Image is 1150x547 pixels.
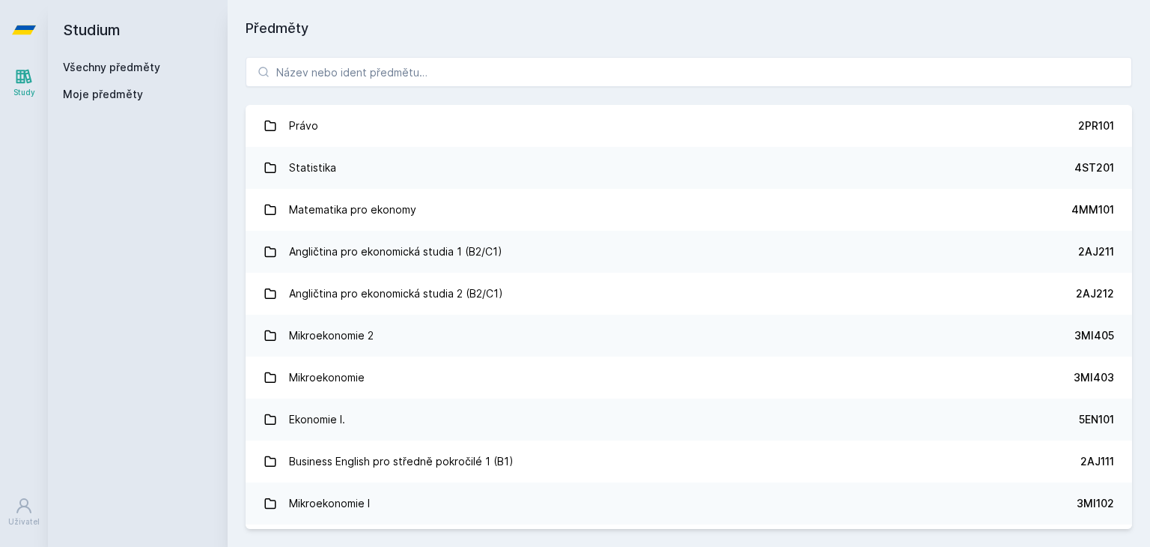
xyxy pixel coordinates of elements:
[289,279,503,309] div: Angličtina pro ekonomická studia 2 (B2/C1)
[289,195,416,225] div: Matematika pro ekonomy
[246,483,1132,525] a: Mikroekonomie I 3MI102
[289,363,365,393] div: Mikroekonomie
[1077,496,1114,511] div: 3MI102
[1071,202,1114,217] div: 4MM101
[8,516,40,528] div: Uživatel
[289,321,374,351] div: Mikroekonomie 2
[246,18,1132,39] h1: Předměty
[63,61,160,73] a: Všechny předměty
[13,87,35,98] div: Study
[1078,244,1114,259] div: 2AJ211
[3,60,45,106] a: Study
[246,231,1132,273] a: Angličtina pro ekonomická studia 1 (B2/C1) 2AJ211
[289,447,514,477] div: Business English pro středně pokročilé 1 (B1)
[289,111,318,141] div: Právo
[1074,370,1114,385] div: 3MI403
[1074,328,1114,343] div: 3MI405
[63,87,143,102] span: Moje předměty
[289,405,345,435] div: Ekonomie I.
[289,489,370,519] div: Mikroekonomie I
[246,57,1132,87] input: Název nebo ident předmětu…
[1079,412,1114,427] div: 5EN101
[246,441,1132,483] a: Business English pro středně pokročilé 1 (B1) 2AJ111
[246,273,1132,315] a: Angličtina pro ekonomická studia 2 (B2/C1) 2AJ212
[246,189,1132,231] a: Matematika pro ekonomy 4MM101
[289,237,502,267] div: Angličtina pro ekonomická studia 1 (B2/C1)
[246,315,1132,357] a: Mikroekonomie 2 3MI405
[1074,160,1114,175] div: 4ST201
[1078,118,1114,133] div: 2PR101
[3,489,45,535] a: Uživatel
[1080,454,1114,469] div: 2AJ111
[1076,286,1114,301] div: 2AJ212
[246,399,1132,441] a: Ekonomie I. 5EN101
[289,153,336,183] div: Statistika
[246,105,1132,147] a: Právo 2PR101
[246,357,1132,399] a: Mikroekonomie 3MI403
[246,147,1132,189] a: Statistika 4ST201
